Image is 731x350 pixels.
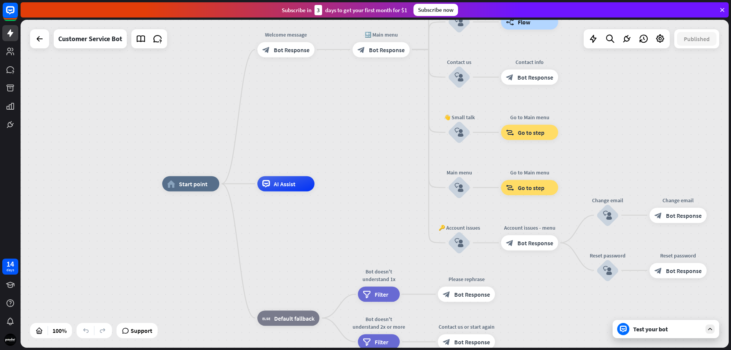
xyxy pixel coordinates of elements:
span: Support [131,324,152,337]
span: Go to step [518,184,544,192]
span: Bot Response [517,74,553,81]
div: Subscribe now [413,4,458,16]
div: Subscribe in days to get your first month for $1 [282,5,407,15]
i: home_2 [167,180,175,188]
span: Start point [179,180,207,188]
i: block_user_input [603,266,612,275]
div: Contact us [436,58,482,66]
div: 14 [6,261,14,267]
div: Contact info [495,58,564,66]
div: Please rephrase [432,275,501,283]
span: Flow [518,18,530,26]
div: Bot doesn't understand 1x [352,268,405,283]
span: Bot Response [454,338,490,346]
i: block_user_input [455,18,464,27]
span: Default fallback [274,314,314,322]
div: Main menu [436,169,482,176]
span: Bot Response [517,239,553,247]
div: Go to Main menu [495,113,564,121]
div: Contact us or start again [432,323,501,331]
div: Change email [585,196,630,204]
div: Go to Main menu [495,169,564,176]
div: Test your bot [633,325,702,333]
i: block_bot_response [443,338,450,346]
i: block_bot_response [654,267,662,274]
div: 👋 Small talk [436,113,482,121]
div: Reset password [585,251,630,259]
a: 14 days [2,259,18,275]
span: Bot Response [666,211,702,219]
span: Filter [375,338,388,346]
i: block_user_input [455,238,464,248]
div: Customer Service Bot [58,29,122,48]
div: 🔑 Account issues [436,224,482,232]
i: block_fallback [262,314,270,322]
i: block_user_input [603,211,612,220]
i: block_bot_response [443,291,450,298]
span: AI Assist [274,180,295,188]
div: days [6,267,14,273]
i: filter [363,338,371,346]
i: block_bot_response [262,46,270,53]
div: Reset password [644,251,712,259]
span: Bot Response [274,46,310,53]
button: Open LiveChat chat widget [6,3,29,26]
span: Filter [375,291,388,298]
span: Bot Response [454,291,490,298]
i: block_bot_response [654,211,662,219]
i: block_user_input [455,128,464,137]
span: Bot Response [666,267,702,274]
i: builder_tree [506,18,514,26]
span: Go to step [518,129,544,136]
i: block_goto [506,184,514,192]
i: filter [363,291,371,298]
div: 100% [50,324,69,337]
i: block_user_input [455,73,464,82]
div: Welcome message [252,30,320,38]
div: Bot doesn't understand 2x or more [352,315,405,331]
i: block_bot_response [506,74,514,81]
button: Published [677,32,717,46]
div: Account issues - menu [495,224,564,232]
span: Bot Response [369,46,405,53]
i: block_user_input [455,183,464,192]
div: 3 [314,5,322,15]
i: block_bot_response [358,46,365,53]
i: block_bot_response [506,239,514,247]
div: 🔙 Main menu [347,30,415,38]
div: Change email [644,196,712,204]
i: block_goto [506,129,514,136]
